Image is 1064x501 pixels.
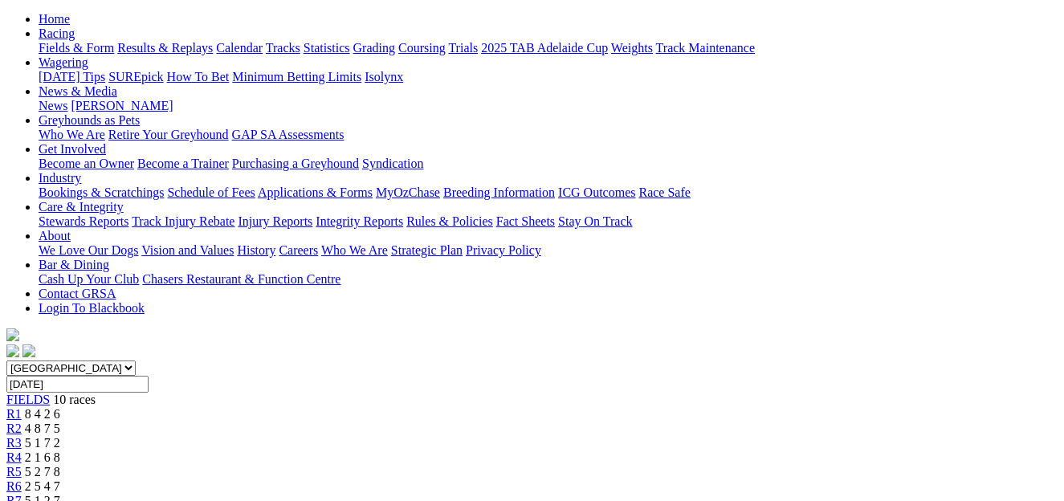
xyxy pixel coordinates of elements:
[398,41,446,55] a: Coursing
[232,157,359,170] a: Purchasing a Greyhound
[362,157,423,170] a: Syndication
[39,70,105,83] a: [DATE] Tips
[6,465,22,479] a: R5
[558,214,632,228] a: Stay On Track
[232,70,361,83] a: Minimum Betting Limits
[391,243,463,257] a: Strategic Plan
[25,436,60,450] span: 5 1 7 2
[353,41,395,55] a: Grading
[108,70,163,83] a: SUREpick
[611,41,653,55] a: Weights
[258,185,373,199] a: Applications & Forms
[137,157,229,170] a: Become a Trainer
[39,157,134,170] a: Become an Owner
[39,243,138,257] a: We Love Our Dogs
[117,41,213,55] a: Results & Replays
[39,200,124,214] a: Care & Integrity
[39,41,114,55] a: Fields & Form
[321,243,388,257] a: Who We Are
[25,479,60,493] span: 2 5 4 7
[6,450,22,464] a: R4
[266,41,300,55] a: Tracks
[25,465,60,479] span: 5 2 7 8
[656,41,755,55] a: Track Maintenance
[443,185,555,199] a: Breeding Information
[39,113,140,127] a: Greyhounds as Pets
[39,128,105,141] a: Who We Are
[481,41,608,55] a: 2025 TAB Adelaide Cup
[39,214,128,228] a: Stewards Reports
[39,12,70,26] a: Home
[6,344,19,357] img: facebook.svg
[466,243,541,257] a: Privacy Policy
[167,185,255,199] a: Schedule of Fees
[39,185,1058,200] div: Industry
[167,70,230,83] a: How To Bet
[39,301,145,315] a: Login To Blackbook
[108,128,229,141] a: Retire Your Greyhound
[6,407,22,421] a: R1
[558,185,635,199] a: ICG Outcomes
[39,171,81,185] a: Industry
[6,436,22,450] a: R3
[365,70,403,83] a: Isolynx
[237,243,275,257] a: History
[6,422,22,435] a: R2
[406,214,493,228] a: Rules & Policies
[638,185,690,199] a: Race Safe
[53,393,96,406] span: 10 races
[316,214,403,228] a: Integrity Reports
[141,243,234,257] a: Vision and Values
[39,185,164,199] a: Bookings & Scratchings
[39,84,117,98] a: News & Media
[39,99,1058,113] div: News & Media
[142,272,340,286] a: Chasers Restaurant & Function Centre
[39,70,1058,84] div: Wagering
[39,128,1058,142] div: Greyhounds as Pets
[39,41,1058,55] div: Racing
[39,157,1058,171] div: Get Involved
[39,214,1058,229] div: Care & Integrity
[6,479,22,493] a: R6
[376,185,440,199] a: MyOzChase
[6,376,149,393] input: Select date
[39,229,71,242] a: About
[279,243,318,257] a: Careers
[39,99,67,112] a: News
[39,287,116,300] a: Contact GRSA
[238,214,312,228] a: Injury Reports
[496,214,555,228] a: Fact Sheets
[39,26,75,40] a: Racing
[25,407,60,421] span: 8 4 2 6
[132,214,234,228] a: Track Injury Rebate
[6,328,19,341] img: logo-grsa-white.png
[22,344,35,357] img: twitter.svg
[6,393,50,406] a: FIELDS
[216,41,263,55] a: Calendar
[448,41,478,55] a: Trials
[25,450,60,464] span: 2 1 6 8
[25,422,60,435] span: 4 8 7 5
[232,128,344,141] a: GAP SA Assessments
[39,55,88,69] a: Wagering
[39,272,1058,287] div: Bar & Dining
[71,99,173,112] a: [PERSON_NAME]
[39,243,1058,258] div: About
[304,41,350,55] a: Statistics
[39,258,109,271] a: Bar & Dining
[39,142,106,156] a: Get Involved
[39,272,139,286] a: Cash Up Your Club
